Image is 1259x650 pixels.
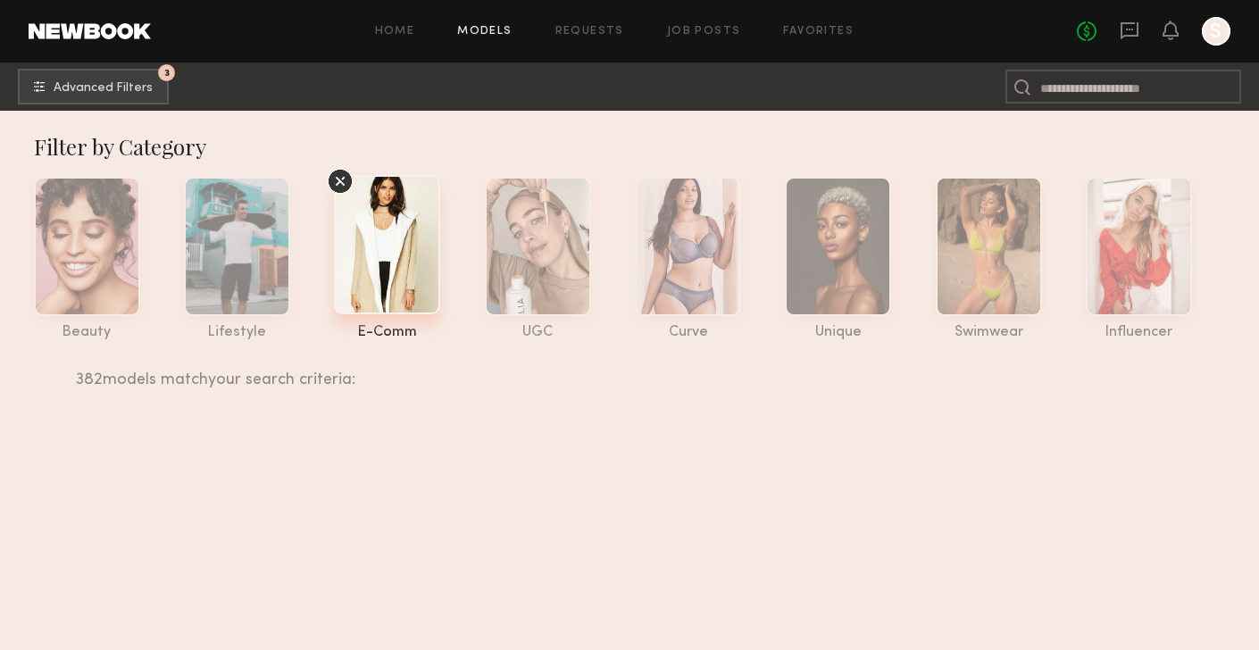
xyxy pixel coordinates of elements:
a: Job Posts [667,26,741,37]
div: e-comm [334,325,440,340]
a: Models [457,26,512,37]
div: swimwear [936,325,1042,340]
span: 3 [164,69,170,77]
button: 3Advanced Filters [18,69,169,104]
div: 382 models match your search criteria: [76,351,1187,388]
span: Advanced Filters [54,82,153,95]
a: Requests [555,26,624,37]
div: UGC [485,325,591,340]
div: curve [635,325,741,340]
a: S [1202,17,1230,46]
div: lifestyle [184,325,290,340]
div: Filter by Category [34,132,1244,161]
div: beauty [34,325,140,340]
div: influencer [1086,325,1192,340]
a: Home [375,26,415,37]
a: Favorites [783,26,854,37]
div: unique [785,325,891,340]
